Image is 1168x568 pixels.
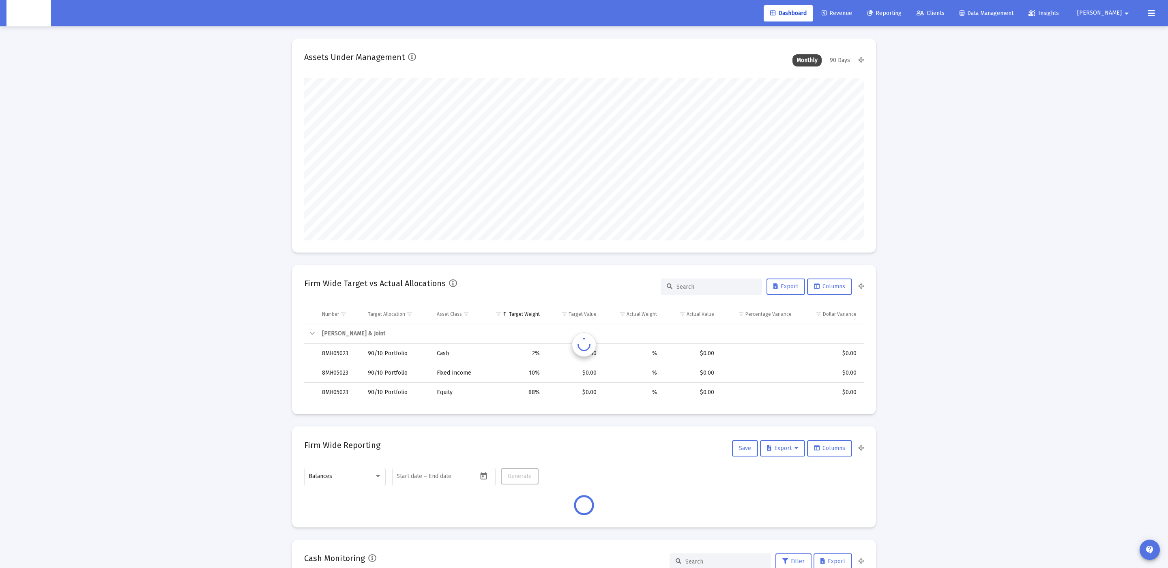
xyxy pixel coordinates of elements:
span: Insights [1028,10,1059,17]
div: % [608,369,657,377]
span: Show filter options for column 'Number' [340,311,346,317]
span: Data Management [960,10,1013,17]
td: Column Percentage Variance [720,304,798,324]
td: Column Target Value [545,304,602,324]
div: Asset Class [437,311,462,317]
input: Search [676,283,756,290]
a: Reporting [861,5,908,21]
td: Column Number [316,304,362,324]
button: [PERSON_NAME] [1067,5,1141,21]
mat-icon: contact_support [1145,545,1155,555]
td: 90/10 Portfolio [362,344,431,363]
span: Dashboard [770,10,807,17]
a: Revenue [815,5,859,21]
span: Balances [309,473,332,480]
input: Search [685,558,765,565]
div: Actual Weight [627,311,657,317]
h2: Cash Monitoring [304,552,365,565]
span: [PERSON_NAME] [1077,10,1122,17]
div: Percentage Variance [745,311,792,317]
button: Export [766,279,805,295]
td: Column Target Weight [485,304,545,324]
td: Column Target Allocation [362,304,431,324]
span: Revenue [822,10,852,17]
button: Columns [807,279,852,295]
td: Column Actual Value [663,304,720,324]
td: 90/10 Portfolio [362,383,431,402]
input: End date [429,473,468,480]
mat-icon: arrow_drop_down [1122,5,1131,21]
h2: Assets Under Management [304,51,405,64]
td: 8MH05023 [316,363,362,383]
div: $0.00 [551,349,597,358]
div: $0.00 [803,388,857,397]
span: Show filter options for column 'Target Weight' [496,311,502,317]
div: % [608,388,657,397]
span: Show filter options for column 'Dollar Variance' [816,311,822,317]
span: Show filter options for column 'Target Allocation' [406,311,412,317]
td: Column Actual Weight [602,304,663,324]
a: Data Management [953,5,1020,21]
a: Clients [910,5,951,21]
div: Dollar Variance [823,311,857,317]
div: $0.00 [668,349,714,358]
span: Show filter options for column 'Target Value' [561,311,567,317]
span: Columns [814,445,845,452]
td: 8MH05023 [316,344,362,363]
div: [PERSON_NAME] & Joint [322,330,857,338]
span: Show filter options for column 'Percentage Variance' [738,311,744,317]
td: Column Dollar Variance [797,304,864,324]
div: Target Allocation [368,311,405,317]
td: Equity [431,383,485,402]
td: 8MH05023 [316,383,362,402]
span: Generate [508,473,532,480]
div: Actual Value [687,311,714,317]
button: Save [732,440,758,457]
span: Export [820,558,845,565]
span: Filter [782,558,805,565]
input: Start date [397,473,422,480]
span: Export [773,283,798,290]
span: Clients [917,10,945,17]
div: Target Value [569,311,597,317]
div: $0.00 [668,369,714,377]
div: 2% [490,349,539,358]
div: $0.00 [551,369,597,377]
div: Number [322,311,339,317]
div: Monthly [792,54,822,66]
div: $0.00 [668,388,714,397]
div: 88% [490,388,539,397]
div: $0.00 [551,388,597,397]
button: Open calendar [478,470,490,482]
td: Column Asset Class [431,304,485,324]
span: Save [739,445,751,452]
div: 10% [490,369,539,377]
td: Cash [431,344,485,363]
span: Reporting [867,10,902,17]
span: Export [767,445,798,452]
td: Collapse [304,324,316,344]
a: Insights [1022,5,1065,21]
div: $0.00 [803,369,857,377]
img: Dashboard [13,5,45,21]
div: Data grid [304,304,864,402]
button: Export [760,440,805,457]
span: Show filter options for column 'Asset Class' [463,311,469,317]
span: Show filter options for column 'Actual Value' [679,311,685,317]
td: 90/10 Portfolio [362,363,431,383]
h2: Firm Wide Reporting [304,439,380,452]
div: $0.00 [803,349,857,358]
span: Show filter options for column 'Actual Weight' [619,311,625,317]
div: % [608,349,657,358]
td: Fixed Income [431,363,485,383]
div: Target Weight [509,311,540,317]
button: Columns [807,440,852,457]
div: 90 Days [826,54,854,66]
a: Dashboard [764,5,813,21]
span: – [424,473,427,480]
button: Generate [501,468,539,484]
h2: Firm Wide Target vs Actual Allocations [304,277,446,290]
span: Columns [814,283,845,290]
